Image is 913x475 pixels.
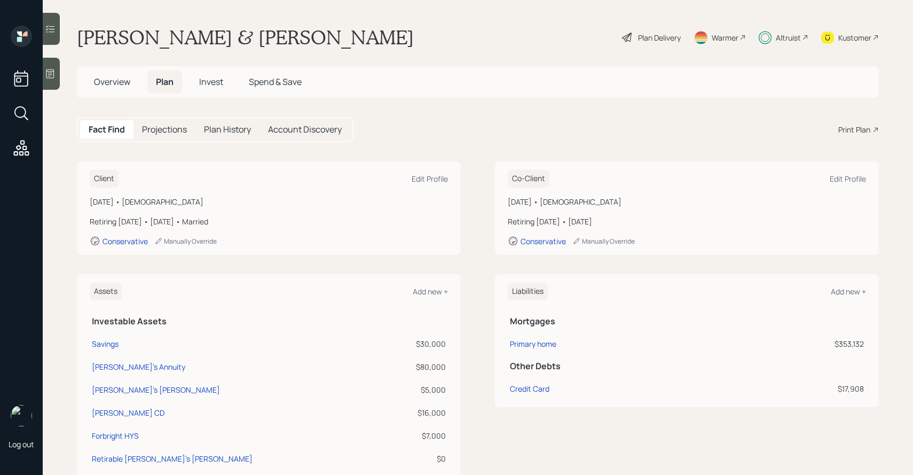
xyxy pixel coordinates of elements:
[383,361,446,372] div: $80,000
[508,283,548,300] h6: Liabilities
[725,383,864,394] div: $17,908
[11,405,32,426] img: sami-boghos-headshot.png
[776,32,801,43] div: Altruist
[103,236,148,246] div: Conservative
[156,76,174,88] span: Plan
[572,237,635,246] div: Manually Override
[838,124,870,135] div: Print Plan
[92,430,139,441] div: Forbright HYS
[510,338,556,349] div: Primary home
[638,32,681,43] div: Plan Delivery
[413,286,448,297] div: Add new +
[508,216,866,227] div: Retiring [DATE] • [DATE]
[90,283,122,300] h6: Assets
[510,361,864,371] h5: Other Debts
[838,32,871,43] div: Kustomer
[77,26,414,49] h1: [PERSON_NAME] & [PERSON_NAME]
[90,170,119,188] h6: Client
[383,384,446,395] div: $5,000
[199,76,223,88] span: Invest
[90,216,448,227] div: Retiring [DATE] • [DATE] • Married
[92,338,119,349] div: Savings
[92,407,164,418] div: [PERSON_NAME] CD
[383,430,446,441] div: $7,000
[204,124,251,135] h5: Plan History
[830,174,866,184] div: Edit Profile
[510,383,549,394] div: Credit Card
[383,407,446,418] div: $16,000
[94,76,130,88] span: Overview
[92,384,220,395] div: [PERSON_NAME]'s [PERSON_NAME]
[412,174,448,184] div: Edit Profile
[508,170,549,188] h6: Co-Client
[90,196,448,207] div: [DATE] • [DEMOGRAPHIC_DATA]
[92,316,446,326] h5: Investable Assets
[92,361,185,372] div: [PERSON_NAME]'s Annuity
[510,316,864,326] h5: Mortgages
[712,32,738,43] div: Warmer
[268,124,342,135] h5: Account Discovery
[383,338,446,349] div: $30,000
[831,286,866,297] div: Add new +
[383,453,446,464] div: $0
[249,76,302,88] span: Spend & Save
[142,124,187,135] h5: Projections
[521,236,566,246] div: Conservative
[508,196,866,207] div: [DATE] • [DEMOGRAPHIC_DATA]
[154,237,217,246] div: Manually Override
[89,124,125,135] h5: Fact Find
[92,453,253,464] div: Retirable [PERSON_NAME]'s [PERSON_NAME]
[725,338,864,349] div: $353,132
[9,439,34,449] div: Log out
